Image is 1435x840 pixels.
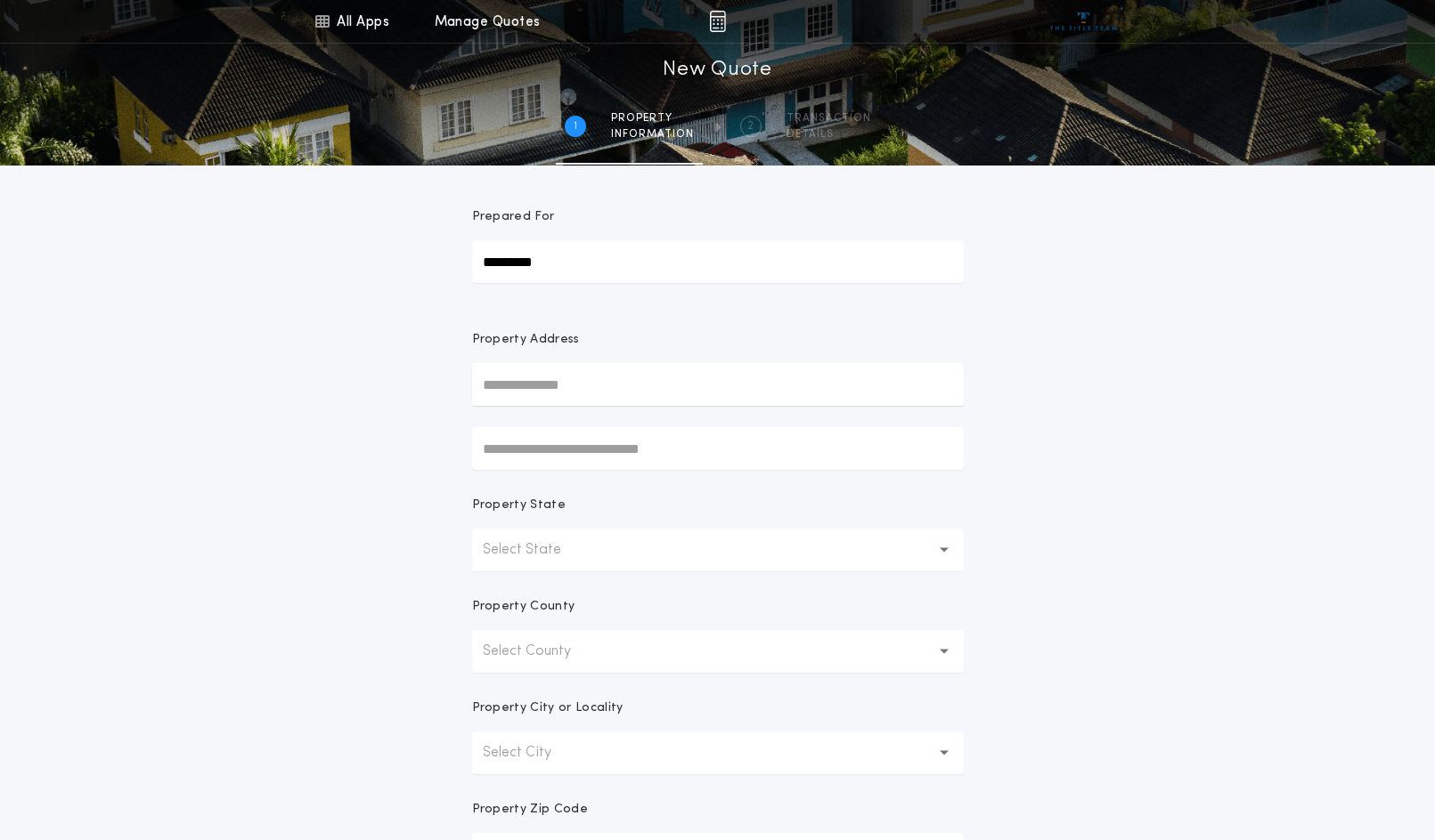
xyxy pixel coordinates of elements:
span: details [787,127,871,141]
span: Transaction [787,111,871,125]
h2: 2 [747,119,754,133]
p: Property Address [472,331,964,349]
p: Property Zip Code [472,801,588,819]
p: Property City or Locality [472,699,624,717]
p: Property County [472,598,575,616]
p: Prepared For [472,208,555,226]
span: information [611,127,694,141]
img: vs-icon [1050,12,1117,30]
button: Select County [472,630,964,673]
p: Property State [472,497,566,514]
h2: 1 [574,119,577,133]
p: Select State [483,539,590,561]
button: Select State [472,529,964,571]
button: Select City [472,731,964,774]
h1: New Quote [663,56,771,85]
span: Property [611,111,694,125]
p: Select City [483,742,580,763]
input: Prepared For [472,240,964,283]
img: img [709,11,726,32]
p: Select County [483,641,599,662]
